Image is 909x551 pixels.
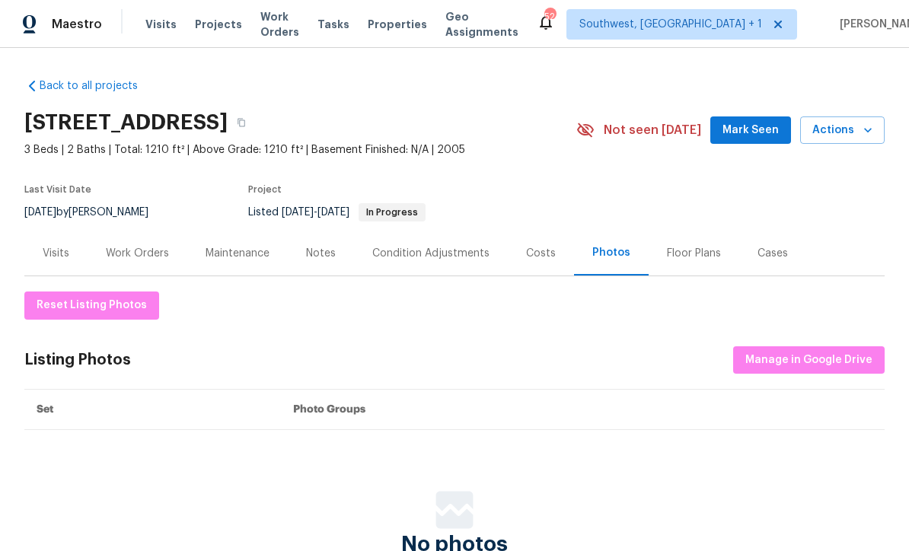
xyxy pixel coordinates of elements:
span: - [282,207,349,218]
button: Reset Listing Photos [24,291,159,320]
span: Maestro [52,17,102,32]
span: 3 Beds | 2 Baths | Total: 1210 ft² | Above Grade: 1210 ft² | Basement Finished: N/A | 2005 [24,142,576,158]
div: Costs [526,246,556,261]
div: Floor Plans [667,246,721,261]
span: Listed [248,207,426,218]
span: [DATE] [317,207,349,218]
span: Properties [368,17,427,32]
span: Last Visit Date [24,185,91,194]
div: Listing Photos [24,352,131,368]
div: Notes [306,246,336,261]
span: Actions [812,121,872,140]
h2: [STREET_ADDRESS] [24,115,228,130]
div: Cases [757,246,788,261]
span: [DATE] [24,207,56,218]
span: Projects [195,17,242,32]
div: Visits [43,246,69,261]
th: Photo Groups [281,390,885,430]
div: Photos [592,245,630,260]
span: Reset Listing Photos [37,296,147,315]
a: Back to all projects [24,78,171,94]
span: Work Orders [260,9,299,40]
span: Not seen [DATE] [604,123,701,138]
th: Set [24,390,281,430]
span: Mark Seen [722,121,779,140]
span: In Progress [360,208,424,217]
span: [DATE] [282,207,314,218]
span: Manage in Google Drive [745,351,872,370]
div: Work Orders [106,246,169,261]
button: Mark Seen [710,116,791,145]
div: 52 [544,9,555,24]
span: Geo Assignments [445,9,518,40]
button: Copy Address [228,109,255,136]
span: Tasks [317,19,349,30]
span: Visits [145,17,177,32]
button: Manage in Google Drive [733,346,885,374]
button: Actions [800,116,885,145]
div: by [PERSON_NAME] [24,203,167,221]
div: Condition Adjustments [372,246,490,261]
div: Maintenance [206,246,270,261]
span: Southwest, [GEOGRAPHIC_DATA] + 1 [579,17,762,32]
span: Project [248,185,282,194]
